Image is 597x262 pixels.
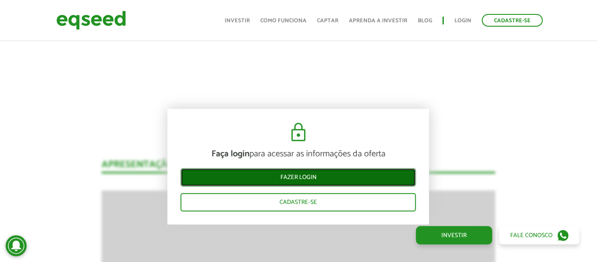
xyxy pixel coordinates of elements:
[56,9,126,32] img: EqSeed
[416,226,492,245] a: Investir
[418,18,432,24] a: Blog
[499,226,580,245] a: Fale conosco
[482,14,543,27] a: Cadastre-se
[212,147,249,162] strong: Faça login
[454,18,471,24] a: Login
[288,122,309,143] img: cadeado.svg
[225,18,250,24] a: Investir
[349,18,407,24] a: Aprenda a investir
[181,193,416,212] a: Cadastre-se
[317,18,338,24] a: Captar
[181,169,416,187] a: Fazer login
[181,149,416,160] p: para acessar as informações da oferta
[260,18,307,24] a: Como funciona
